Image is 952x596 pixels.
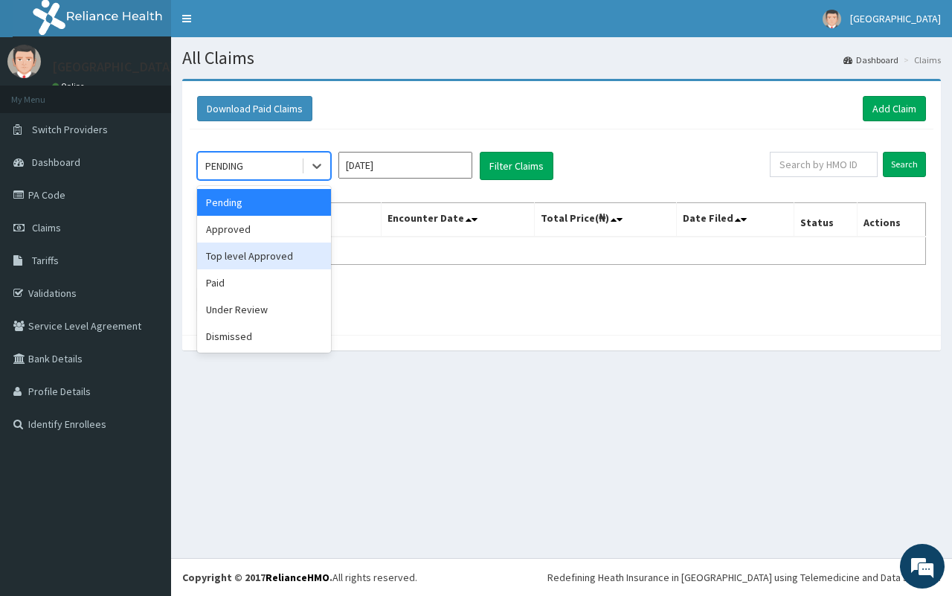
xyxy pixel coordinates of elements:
[182,48,941,68] h1: All Claims
[32,221,61,234] span: Claims
[794,203,857,237] th: Status
[32,123,108,136] span: Switch Providers
[205,158,243,173] div: PENDING
[547,570,941,585] div: Redefining Heath Insurance in [GEOGRAPHIC_DATA] using Telemedicine and Data Science!
[7,406,283,458] textarea: Type your message and hit 'Enter'
[182,571,332,584] strong: Copyright © 2017 .
[676,203,794,237] th: Date Filed
[32,254,59,267] span: Tariffs
[534,203,676,237] th: Total Price(₦)
[197,243,331,269] div: Top level Approved
[480,152,553,180] button: Filter Claims
[883,152,926,177] input: Search
[171,558,952,596] footer: All rights reserved.
[770,152,878,177] input: Search by HMO ID
[197,96,312,121] button: Download Paid Claims
[863,96,926,121] a: Add Claim
[28,74,60,112] img: d_794563401_company_1708531726252_794563401
[52,81,88,92] a: Online
[77,83,250,103] div: Chat with us now
[86,188,205,338] span: We're online!
[823,10,841,28] img: User Image
[197,296,331,323] div: Under Review
[843,54,898,66] a: Dashboard
[857,203,925,237] th: Actions
[197,323,331,350] div: Dismissed
[197,189,331,216] div: Pending
[52,60,175,74] p: [GEOGRAPHIC_DATA]
[381,203,534,237] th: Encounter Date
[32,156,80,169] span: Dashboard
[850,12,941,25] span: [GEOGRAPHIC_DATA]
[197,269,331,296] div: Paid
[900,54,941,66] li: Claims
[197,216,331,243] div: Approved
[7,45,41,78] img: User Image
[338,152,472,179] input: Select Month and Year
[266,571,329,584] a: RelianceHMO
[244,7,280,43] div: Minimize live chat window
